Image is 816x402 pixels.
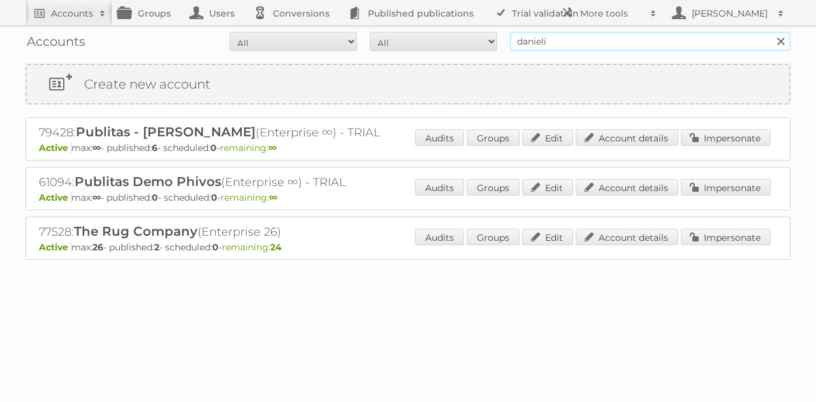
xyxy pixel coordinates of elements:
[467,229,520,245] a: Groups
[154,241,159,253] strong: 2
[576,179,678,196] a: Account details
[681,229,771,245] a: Impersonate
[522,229,573,245] a: Edit
[39,192,71,203] span: Active
[688,7,771,20] h2: [PERSON_NAME]
[522,179,573,196] a: Edit
[221,192,277,203] span: remaining:
[467,129,520,146] a: Groups
[27,65,789,103] a: Create new account
[212,241,219,253] strong: 0
[269,192,277,203] strong: ∞
[39,241,777,253] p: max: - published: - scheduled: -
[39,241,71,253] span: Active
[152,142,157,154] strong: 6
[415,129,464,146] a: Audits
[415,179,464,196] a: Audits
[268,142,277,154] strong: ∞
[39,224,485,240] h2: 77528: (Enterprise 26)
[92,142,101,154] strong: ∞
[576,129,678,146] a: Account details
[75,174,221,189] span: Publitas Demo Phivos
[467,179,520,196] a: Groups
[92,192,101,203] strong: ∞
[39,124,485,141] h2: 79428: (Enterprise ∞) - TRIAL
[76,124,256,140] span: Publitas - [PERSON_NAME]
[576,229,678,245] a: Account details
[211,192,217,203] strong: 0
[74,224,198,239] span: The Rug Company
[210,142,217,154] strong: 0
[51,7,93,20] h2: Accounts
[39,142,777,154] p: max: - published: - scheduled: -
[415,229,464,245] a: Audits
[681,179,771,196] a: Impersonate
[270,241,282,253] strong: 24
[681,129,771,146] a: Impersonate
[222,241,282,253] span: remaining:
[39,174,485,190] h2: 61094: (Enterprise ∞) - TRIAL
[92,241,103,253] strong: 26
[522,129,573,146] a: Edit
[220,142,277,154] span: remaining:
[39,142,71,154] span: Active
[39,192,777,203] p: max: - published: - scheduled: -
[580,7,644,20] h2: More tools
[152,192,158,203] strong: 0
